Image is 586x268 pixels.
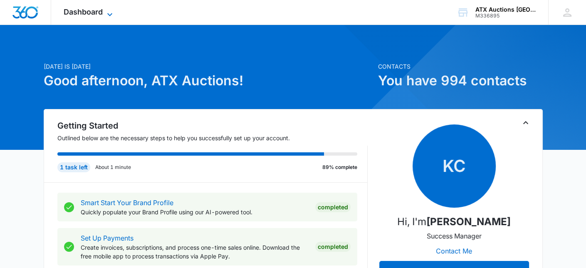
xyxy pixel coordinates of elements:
[521,118,531,128] button: Toggle Collapse
[397,214,511,229] p: Hi, I'm
[57,162,90,172] div: 1 task left
[44,71,373,91] h1: Good afternoon, ATX Auctions!
[475,6,536,13] div: account name
[57,119,368,132] h2: Getting Started
[378,71,543,91] h1: You have 994 contacts
[315,242,351,252] div: Completed
[378,62,543,71] p: Contacts
[95,164,131,171] p: About 1 minute
[81,243,309,261] p: Create invoices, subscriptions, and process one-time sales online. Download the free mobile app t...
[81,234,134,242] a: Set Up Payments
[413,124,496,208] span: KC
[44,62,373,71] p: [DATE] is [DATE]
[427,231,482,241] p: Success Manager
[322,164,357,171] p: 89% complete
[315,202,351,212] div: Completed
[81,199,173,207] a: Smart Start Your Brand Profile
[57,134,368,142] p: Outlined below are the necessary steps to help you successfully set up your account.
[475,13,536,19] div: account id
[64,7,103,16] span: Dashboard
[426,216,511,228] strong: [PERSON_NAME]
[81,208,309,216] p: Quickly populate your Brand Profile using our AI-powered tool.
[428,241,480,261] button: Contact Me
